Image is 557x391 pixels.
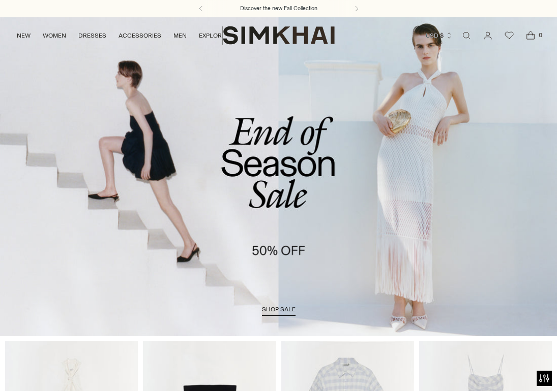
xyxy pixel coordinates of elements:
[478,25,498,46] a: Go to the account page
[78,24,106,47] a: DRESSES
[223,25,335,45] a: SIMKHAI
[262,306,296,316] a: shop sale
[43,24,66,47] a: WOMEN
[426,24,453,47] button: USD $
[240,5,317,13] a: Discover the new Fall Collection
[262,306,296,313] span: shop sale
[456,25,477,46] a: Open search modal
[199,24,225,47] a: EXPLORE
[119,24,161,47] a: ACCESSORIES
[520,25,541,46] a: Open cart modal
[499,25,519,46] a: Wishlist
[536,30,545,40] span: 0
[17,24,31,47] a: NEW
[173,24,187,47] a: MEN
